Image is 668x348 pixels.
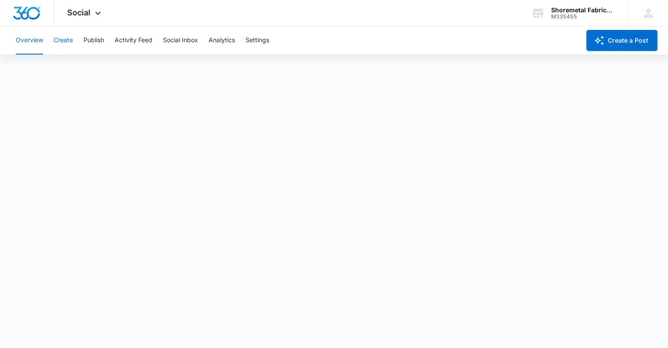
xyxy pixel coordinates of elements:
[163,26,198,55] button: Social Inbox
[209,26,235,55] button: Analytics
[246,26,269,55] button: Settings
[551,7,615,14] div: account name
[54,26,73,55] button: Create
[551,14,615,20] div: account id
[115,26,152,55] button: Activity Feed
[586,30,657,51] button: Create a Post
[16,26,43,55] button: Overview
[83,26,104,55] button: Publish
[67,8,90,17] span: Social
